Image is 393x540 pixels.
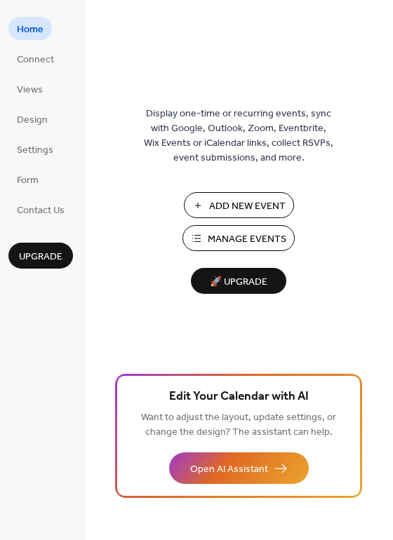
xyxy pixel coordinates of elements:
[17,113,48,128] span: Design
[8,47,62,70] a: Connect
[17,203,65,218] span: Contact Us
[191,268,286,294] button: 🚀 Upgrade
[169,452,309,484] button: Open AI Assistant
[8,17,52,40] a: Home
[8,107,56,130] a: Design
[17,143,53,158] span: Settings
[17,22,44,37] span: Home
[17,173,39,188] span: Form
[184,192,294,218] button: Add New Event
[8,137,62,161] a: Settings
[169,387,309,407] span: Edit Your Calendar with AI
[8,243,73,269] button: Upgrade
[199,273,278,292] span: 🚀 Upgrade
[17,53,54,67] span: Connect
[8,168,47,191] a: Form
[19,250,62,264] span: Upgrade
[208,232,286,247] span: Manage Events
[17,83,43,97] span: Views
[141,408,336,442] span: Want to adjust the layout, update settings, or change the design? The assistant can help.
[8,77,51,100] a: Views
[190,462,268,477] span: Open AI Assistant
[144,107,333,166] span: Display one-time or recurring events, sync with Google, Outlook, Zoom, Eventbrite, Wix Events or ...
[209,199,286,214] span: Add New Event
[8,198,73,221] a: Contact Us
[182,225,295,251] button: Manage Events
